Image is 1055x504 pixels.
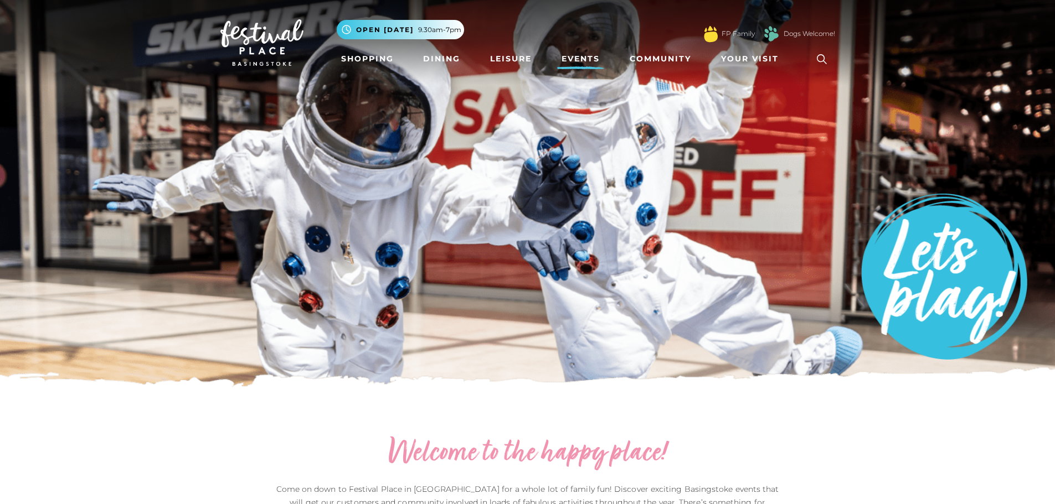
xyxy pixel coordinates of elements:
[220,19,303,66] img: Festival Place Logo
[273,436,783,471] h2: Welcome to the happy place!
[419,49,465,69] a: Dining
[625,49,696,69] a: Community
[356,25,414,35] span: Open [DATE]
[557,49,604,69] a: Events
[721,53,779,65] span: Your Visit
[337,20,464,39] button: Open [DATE] 9.30am-7pm
[784,29,835,39] a: Dogs Welcome!
[722,29,755,39] a: FP Family
[337,49,398,69] a: Shopping
[717,49,789,69] a: Your Visit
[418,25,461,35] span: 9.30am-7pm
[486,49,536,69] a: Leisure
